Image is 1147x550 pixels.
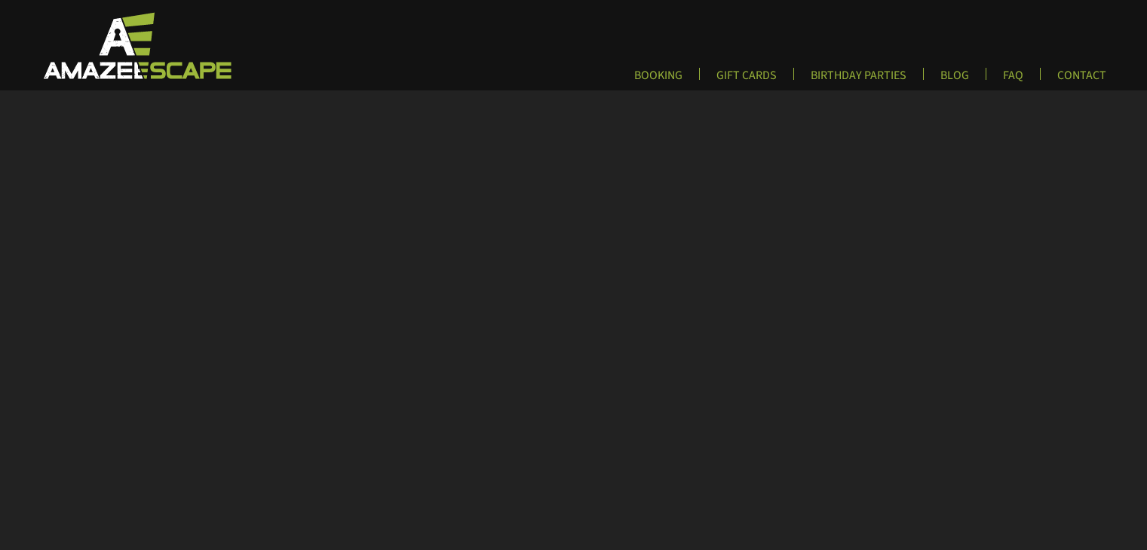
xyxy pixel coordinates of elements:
a: FAQ [991,68,1035,93]
a: GIFT CARDS [704,68,789,93]
a: BIRTHDAY PARTIES [799,68,919,93]
a: CONTACT [1045,68,1118,93]
a: BLOG [928,68,981,93]
img: Escape Room Game in Boston Area [24,11,247,80]
a: BOOKING [622,68,695,93]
